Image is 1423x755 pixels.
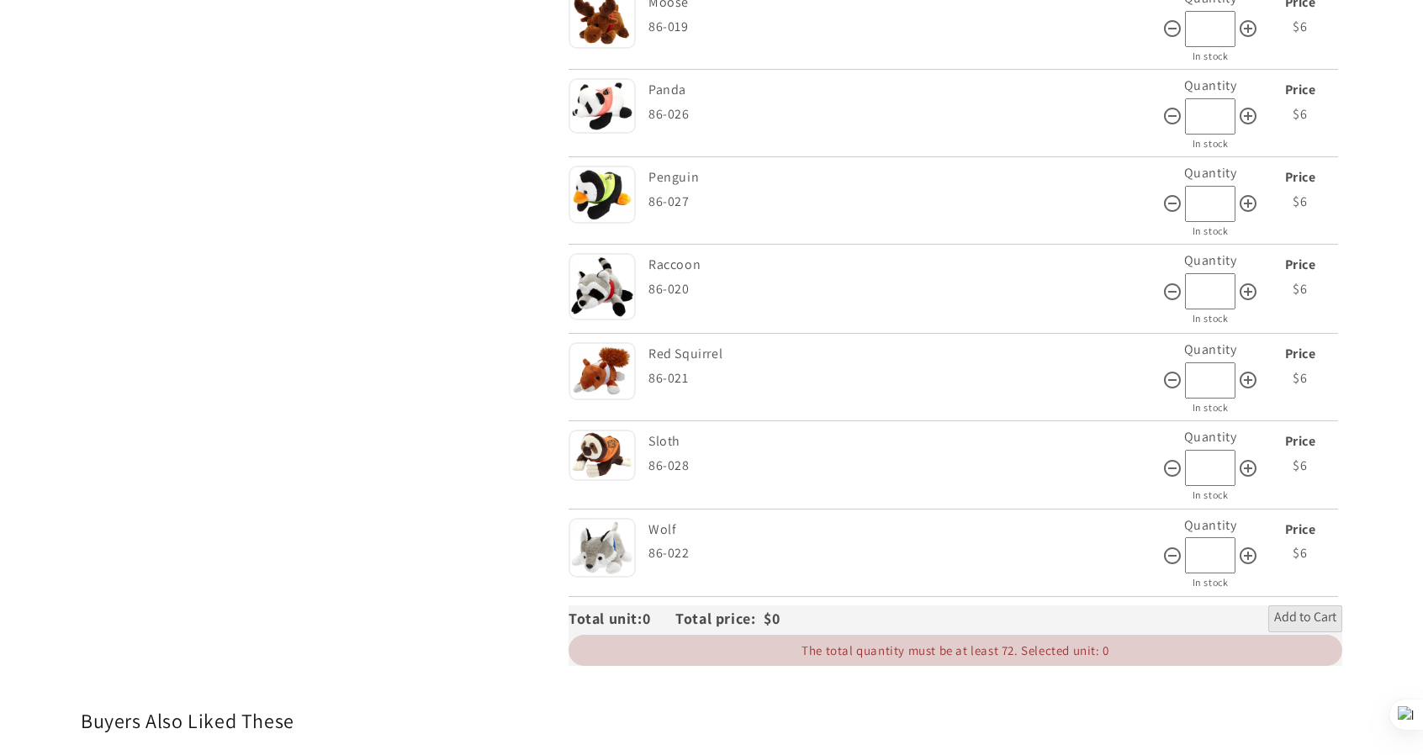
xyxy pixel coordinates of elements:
[1184,341,1237,358] label: Quantity
[648,342,1158,367] div: Red Squirrel
[1293,280,1307,298] span: $6
[1184,77,1237,94] label: Quantity
[1293,544,1307,562] span: $6
[81,708,1342,734] h2: Buyers Also Liked These
[569,166,636,223] img: Penguin
[1184,164,1237,182] label: Quantity
[1162,47,1258,66] div: In stock
[1293,193,1307,210] span: $6
[648,15,1162,40] div: 86-019
[569,342,636,400] img: Red Squirrel
[1274,609,1336,629] span: Add to Cart
[648,103,1162,127] div: 86-026
[1262,253,1338,277] div: Price
[1162,309,1258,328] div: In stock
[569,518,636,578] img: Wolf
[648,541,1162,566] div: 86-022
[648,78,1158,103] div: Panda
[1262,78,1338,103] div: Price
[648,518,1158,542] div: Wolf
[569,430,636,480] img: Sloth
[1262,518,1338,542] div: Price
[648,190,1162,214] div: 86-027
[648,166,1158,190] div: Penguin
[1162,573,1258,592] div: In stock
[1262,166,1338,190] div: Price
[1262,430,1338,454] div: Price
[569,253,636,320] img: Raccoon
[569,605,764,632] div: Total unit: Total price:
[1184,428,1237,446] label: Quantity
[1293,18,1307,35] span: $6
[1184,516,1237,534] label: Quantity
[1293,457,1307,474] span: $6
[1162,222,1258,240] div: In stock
[764,609,780,628] span: $0
[1293,369,1307,387] span: $6
[643,609,676,628] span: 0
[648,277,1162,302] div: 86-020
[648,253,1158,277] div: Raccoon
[569,78,636,134] img: Panda
[1162,486,1258,504] div: In stock
[648,367,1162,391] div: 86-021
[1293,105,1307,123] span: $6
[569,635,1342,666] div: The total quantity must be at least 72. Selected unit: 0
[1162,135,1258,153] div: In stock
[1262,342,1338,367] div: Price
[1184,251,1237,269] label: Quantity
[1268,605,1342,632] button: Add to Cart
[1162,399,1258,417] div: In stock
[648,454,1162,478] div: 86-028
[648,430,1158,454] div: Sloth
